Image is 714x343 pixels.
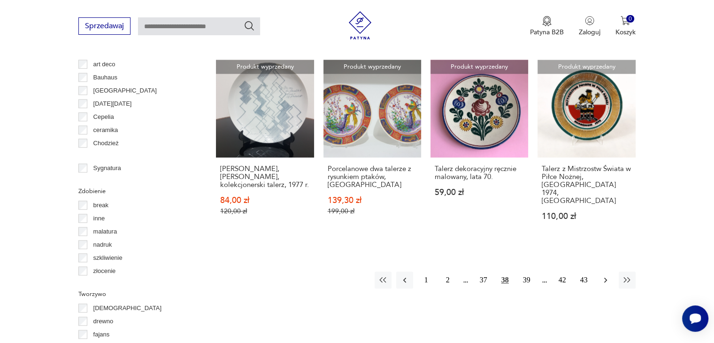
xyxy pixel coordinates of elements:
p: art deco [93,59,115,70]
p: drewno [93,316,114,327]
button: 37 [475,272,492,288]
p: szkliwienie [93,253,123,263]
p: 84,00 zł [220,196,309,204]
a: Produkt wyprzedanyTalerz z Mistrzostw Świata w Piłce Nożnej, Monachium 1974, ChodzieżTalerz z Mis... [537,60,635,239]
img: Ikona koszyka [621,16,630,25]
p: fajans [93,329,110,340]
p: 199,00 zł [328,207,417,215]
h3: Talerz z Mistrzostw Świata w Piłce Nożnej, [GEOGRAPHIC_DATA] 1974, [GEOGRAPHIC_DATA] [542,165,631,205]
h3: Talerz dekoracyjny ręcznie malowany, lata 70. [435,165,524,181]
p: break [93,200,109,210]
p: ceramika [93,125,118,135]
img: Patyna - sklep z meblami i dekoracjami vintage [346,11,374,39]
p: Patyna B2B [530,28,564,37]
p: nadruk [93,240,112,250]
p: [DATE][DATE] [93,99,132,109]
p: złocenie [93,266,116,276]
p: 120,00 zł [220,207,309,215]
p: Zdobienie [78,186,193,196]
p: 59,00 zł [435,188,524,196]
p: 139,30 zł [328,196,417,204]
button: 2 [439,272,456,288]
p: Ćmielów [93,151,117,162]
button: Sprzedawaj [78,17,131,35]
a: Produkt wyprzedanyErich Enders, Rosenthal, kolekcjonerski talerz, 1977 r.[PERSON_NAME], [PERSON_N... [216,60,314,239]
p: Bauhaus [93,72,117,83]
p: [GEOGRAPHIC_DATA] [93,86,157,96]
p: Cepelia [93,112,114,122]
p: Zaloguj [579,28,600,37]
a: Ikona medaluPatyna B2B [530,16,564,37]
p: inne [93,213,105,224]
p: Koszyk [615,28,636,37]
h3: [PERSON_NAME], [PERSON_NAME], kolekcjonerski talerz, 1977 r. [220,165,309,189]
p: malatura [93,226,117,237]
button: 0Koszyk [615,16,636,37]
button: 1 [418,272,435,288]
iframe: Smartsupp widget button [682,305,708,332]
img: Ikonka użytkownika [585,16,594,25]
img: Ikona medalu [542,16,552,26]
p: Chodzież [93,138,119,148]
button: 38 [497,272,514,288]
button: 42 [554,272,571,288]
p: Tworzywo [78,289,193,299]
button: Patyna B2B [530,16,564,37]
h3: Porcelanowe dwa talerze z rysunkiem ptaków, [GEOGRAPHIC_DATA] [328,165,417,189]
a: Produkt wyprzedanyPorcelanowe dwa talerze z rysunkiem ptaków, JaponiaPorcelanowe dwa talerze z ry... [323,60,421,239]
a: Produkt wyprzedanyTalerz dekoracyjny ręcznie malowany, lata 70.Talerz dekoracyjny ręcznie malowan... [430,60,528,239]
button: 43 [576,272,592,288]
button: Szukaj [244,20,255,31]
p: 110,00 zł [542,212,631,220]
a: Sprzedawaj [78,23,131,30]
p: Sygnatura [93,163,121,173]
button: 39 [518,272,535,288]
div: 0 [626,15,634,23]
p: [DEMOGRAPHIC_DATA] [93,303,161,313]
button: Zaloguj [579,16,600,37]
